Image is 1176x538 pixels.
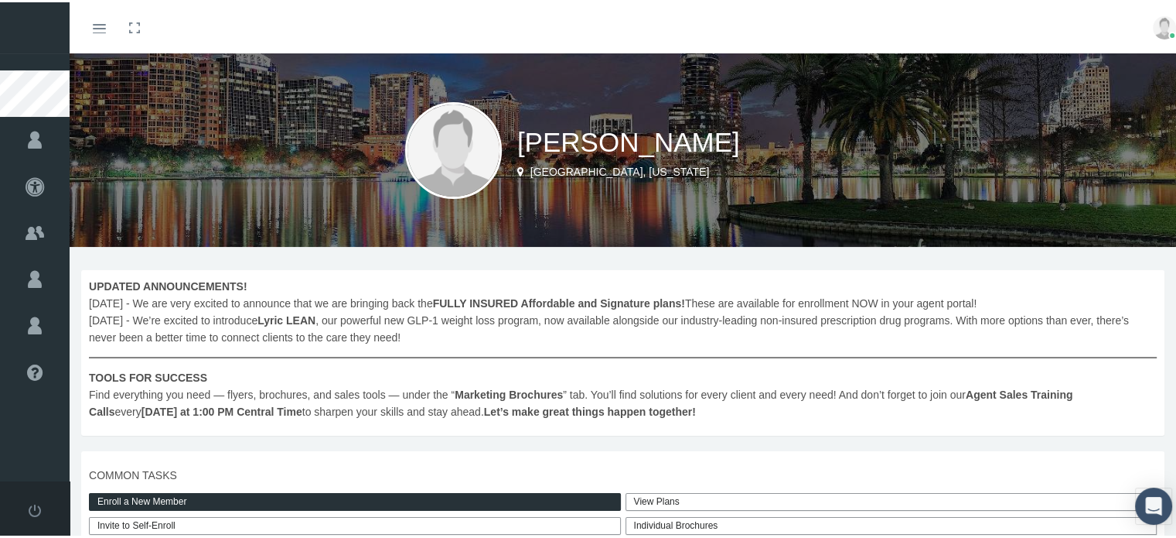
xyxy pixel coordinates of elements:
[89,276,1157,418] span: [DATE] - We are very excited to announce that we are bringing back the These are available for en...
[257,312,315,324] b: Lyric LEAN
[625,491,1157,509] a: View Plans
[530,163,710,176] span: [GEOGRAPHIC_DATA], [US_STATE]
[89,491,621,509] a: Enroll a New Member
[89,278,247,290] b: UPDATED ANNOUNCEMENTS!
[625,515,1157,533] div: Individual Brochures
[517,125,740,155] span: [PERSON_NAME]
[89,464,1157,481] span: COMMON TASKS
[89,369,207,382] b: TOOLS FOR SUCCESS
[1135,485,1172,523] div: Open Intercom Messenger
[89,515,621,533] a: Invite to Self-Enroll
[484,403,696,416] b: Let’s make great things happen together!
[455,386,563,399] b: Marketing Brochures
[433,295,685,307] b: FULLY INSURED Affordable and Signature plans!
[405,100,502,197] img: user-placeholder.jpg
[141,403,302,416] b: [DATE] at 1:00 PM Central Time
[1153,14,1176,37] img: user-placeholder.jpg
